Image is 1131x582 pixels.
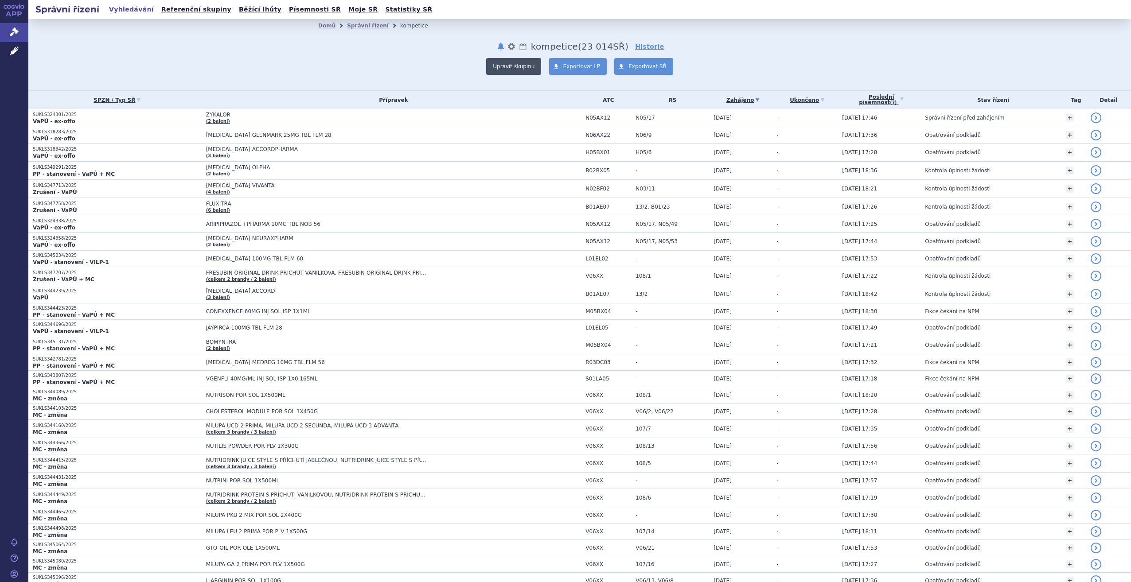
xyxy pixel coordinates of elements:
span: Kontrola úplnosti žádosti [925,273,991,279]
strong: VaPÚ - ex-offo [33,118,75,124]
span: BOMYNTRA [206,339,428,345]
a: Referenční skupiny [159,4,234,16]
span: [DATE] 17:25 [842,221,877,227]
a: SPZN / Typ SŘ [33,94,202,106]
span: [DATE] 17:57 [842,477,877,484]
span: [DATE] 17:26 [842,204,877,210]
span: - [636,359,709,365]
span: 13/2, B01/23 [636,204,709,210]
a: + [1066,477,1074,485]
p: SUKLS347713/2025 [33,182,202,189]
span: - [776,238,778,244]
span: - [776,204,778,210]
span: NUTRISON POR SOL 1X500ML [206,392,428,398]
strong: PP - stanovení - VaPÚ + MC [33,345,115,352]
span: R03DC03 [585,359,631,365]
a: + [1066,167,1074,175]
span: NUTRIDRINK JUICE STYLE S PŘÍCHUTÍ JABLEČNOU, NUTRIDRINK JUICE STYLE S PŘÍCHUTÍ JAHODOVOU, NUTRIDR... [206,457,428,463]
a: (6 balení) [206,208,230,213]
a: (celkem 3 brandy / 3 balení) [206,430,276,435]
a: (3 balení) [206,153,230,158]
span: [DATE] [714,291,732,297]
span: N06/9 [636,132,709,138]
span: [DATE] [714,460,732,466]
a: detail [1091,406,1101,417]
strong: MC - změna [33,446,67,453]
a: + [1066,407,1074,415]
a: detail [1091,236,1101,247]
span: CHOLESTEROL MODULE POR SOL 1X450G [206,408,428,415]
span: [MEDICAL_DATA] ACCORDPHARMA [206,146,428,152]
span: M05BX04 [585,342,631,348]
th: Přípravek [202,91,581,109]
a: (2 balení) [206,171,230,176]
span: [DATE] 17:53 [842,256,877,262]
a: (celkem 3 brandy / 3 balení) [206,464,276,469]
span: Správní řízení před zahájením [925,115,1004,121]
a: Běžící lhůty [236,4,284,16]
a: Ukončeno [776,94,838,106]
a: + [1066,494,1074,502]
span: - [776,460,778,466]
span: - [776,221,778,227]
a: + [1066,220,1074,228]
a: Moje SŘ [346,4,380,16]
span: Opatřování podkladů [925,325,981,331]
span: - [776,325,778,331]
strong: MC - změna [33,481,67,487]
span: [DATE] [714,132,732,138]
p: SUKLS344449/2025 [33,492,202,498]
a: (3 balení) [206,295,230,300]
strong: VaPÚ - stanovení - VILP-1 [33,259,109,265]
span: M05BX04 [585,308,631,314]
span: [DATE] 17:32 [842,359,877,365]
span: 13/2 [636,291,709,297]
span: V06XX [585,477,631,484]
button: Upravit skupinu [486,58,541,75]
a: detail [1091,202,1101,212]
span: Opatřování podkladů [925,443,981,449]
span: [MEDICAL_DATA] MEDREG 10MG TBL FLM 56 [206,359,428,365]
th: RS [631,91,709,109]
span: L01EL02 [585,256,631,262]
a: detail [1091,543,1101,553]
a: + [1066,391,1074,399]
a: Vyhledávání [106,4,156,16]
a: (celkem 2 brandy / 2 balení) [206,277,276,282]
strong: VaPÚ - ex-offo [33,136,75,142]
span: V06XX [585,443,631,449]
strong: PP - stanovení - VaPÚ + MC [33,363,115,369]
span: [MEDICAL_DATA] OLPHA [206,164,428,171]
p: SUKLS344089/2025 [33,389,202,395]
span: [DATE] 18:36 [842,167,877,174]
span: Opatřování podkladů [925,477,981,484]
a: (celkem 2 brandy / 2 balení) [206,499,276,504]
span: - [776,443,778,449]
span: - [776,115,778,121]
span: - [776,408,778,415]
span: [DATE] [714,376,732,382]
a: (2 balení) [206,119,230,124]
a: + [1066,511,1074,519]
a: detail [1091,340,1101,350]
strong: MC - změna [33,464,67,470]
a: detail [1091,390,1101,400]
span: [DATE] 17:36 [842,132,877,138]
span: - [776,376,778,382]
button: notifikace [496,41,505,52]
a: + [1066,341,1074,349]
span: V06XX [585,408,631,415]
a: detail [1091,357,1101,368]
span: [DATE] 17:22 [842,273,877,279]
span: [MEDICAL_DATA] ACCORD [206,288,428,294]
th: Tag [1061,91,1086,109]
a: + [1066,114,1074,122]
span: [DATE] 18:21 [842,186,877,192]
span: Kontrola úplnosti žádosti [925,186,991,192]
span: B01AE07 [585,204,631,210]
p: SUKLS344366/2025 [33,440,202,446]
span: [DATE] [714,221,732,227]
strong: PP - stanovení - VaPÚ + MC [33,312,115,318]
h2: Správní řízení [28,3,106,16]
a: detail [1091,559,1101,570]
